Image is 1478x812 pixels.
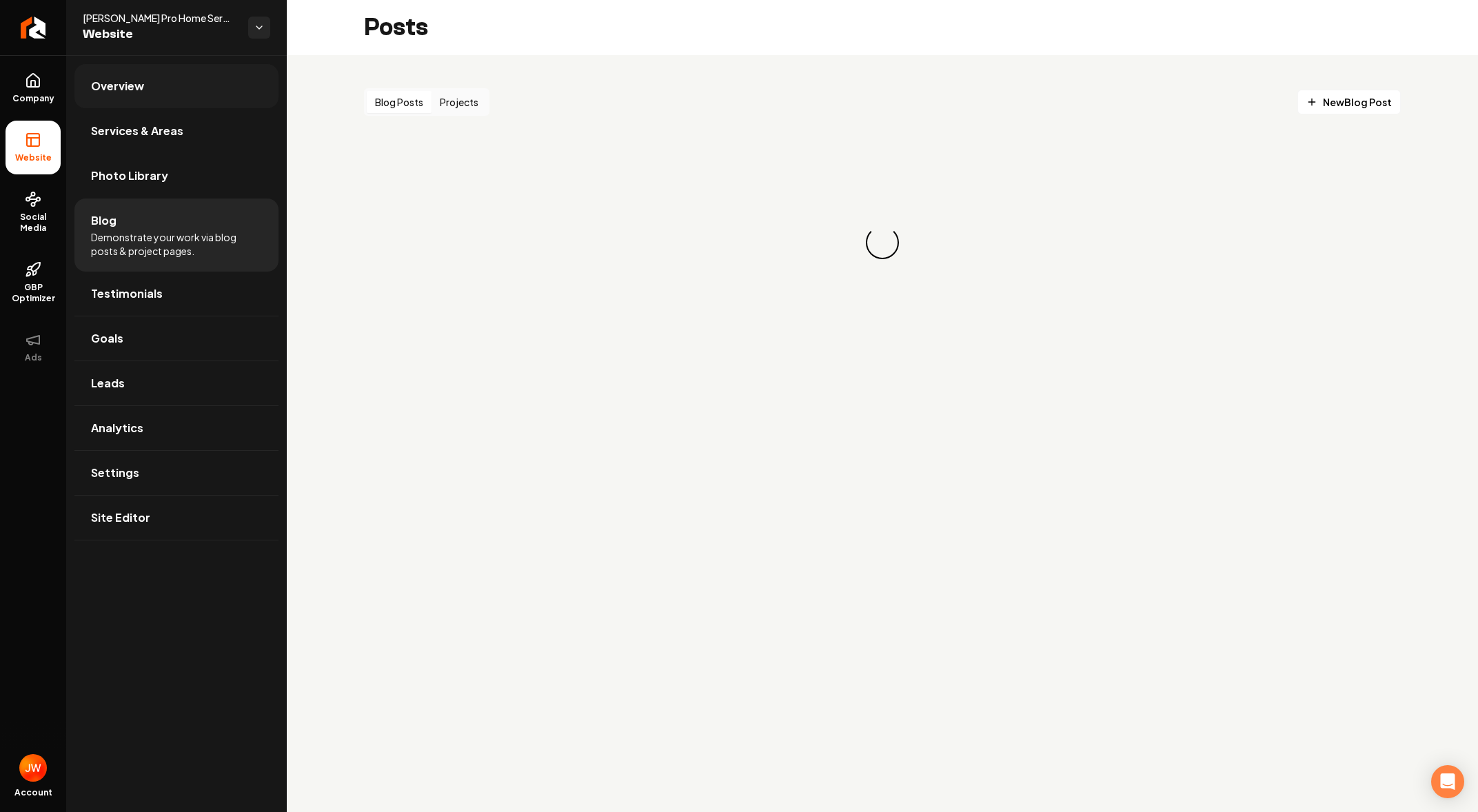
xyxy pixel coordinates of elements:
[1431,765,1464,798] div: Open Intercom Messenger
[14,787,52,798] span: Account
[6,212,61,234] span: Social Media
[74,496,279,540] a: Site Editor
[432,91,487,113] button: Projects
[364,14,428,41] h2: Posts
[7,93,60,104] span: Company
[74,109,279,153] a: Services & Areas
[74,451,279,495] a: Settings
[6,180,61,245] a: Social Media
[91,330,123,347] span: Goals
[74,361,279,405] a: Leads
[1306,95,1392,110] span: New Blog Post
[74,316,279,361] a: Goals
[6,61,61,115] a: Company
[19,754,47,782] button: Open user button
[91,420,143,436] span: Analytics
[74,406,279,450] a: Analytics
[91,123,183,139] span: Services & Areas
[91,168,168,184] span: Photo Library
[6,321,61,374] button: Ads
[19,352,48,363] span: Ads
[91,465,139,481] span: Settings
[83,25,237,44] span: Website
[6,282,61,304] span: GBP Optimizer
[1297,90,1401,114] a: NewBlog Post
[91,375,125,392] span: Leads
[19,754,47,782] img: John Williams
[863,223,902,263] div: Loading
[83,11,237,25] span: [PERSON_NAME] Pro Home Services
[367,91,432,113] button: Blog Posts
[91,230,262,258] span: Demonstrate your work via blog posts & project pages.
[91,509,150,526] span: Site Editor
[91,78,144,94] span: Overview
[6,250,61,315] a: GBP Optimizer
[21,17,46,39] img: Rebolt Logo
[10,152,57,163] span: Website
[74,272,279,316] a: Testimonials
[74,154,279,198] a: Photo Library
[91,212,117,229] span: Blog
[74,64,279,108] a: Overview
[91,285,163,302] span: Testimonials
